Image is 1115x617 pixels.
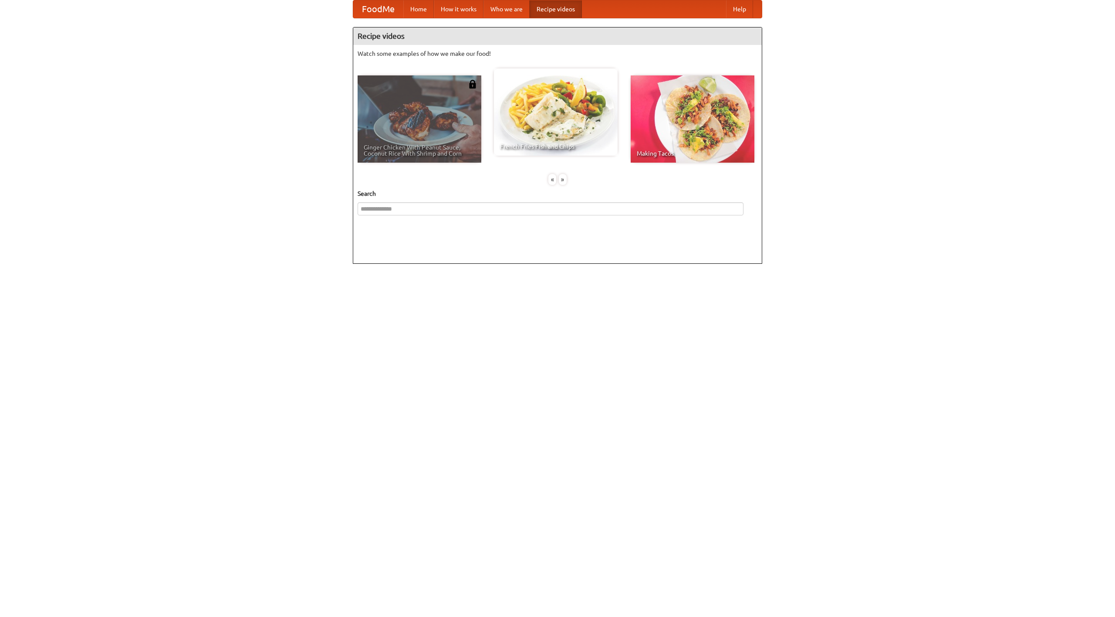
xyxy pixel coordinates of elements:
a: French Fries Fish and Chips [494,68,618,156]
div: » [559,174,567,185]
a: FoodMe [353,0,403,18]
a: Recipe videos [530,0,582,18]
a: Who we are [483,0,530,18]
a: Help [726,0,753,18]
h5: Search [358,189,757,198]
a: How it works [434,0,483,18]
div: « [548,174,556,185]
a: Home [403,0,434,18]
span: French Fries Fish and Chips [500,143,612,150]
span: Making Tacos [637,150,748,157]
p: Watch some examples of how we make our food! [358,49,757,58]
a: Making Tacos [631,75,754,163]
img: 483408.png [468,80,477,89]
h4: Recipe videos [353,27,762,45]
